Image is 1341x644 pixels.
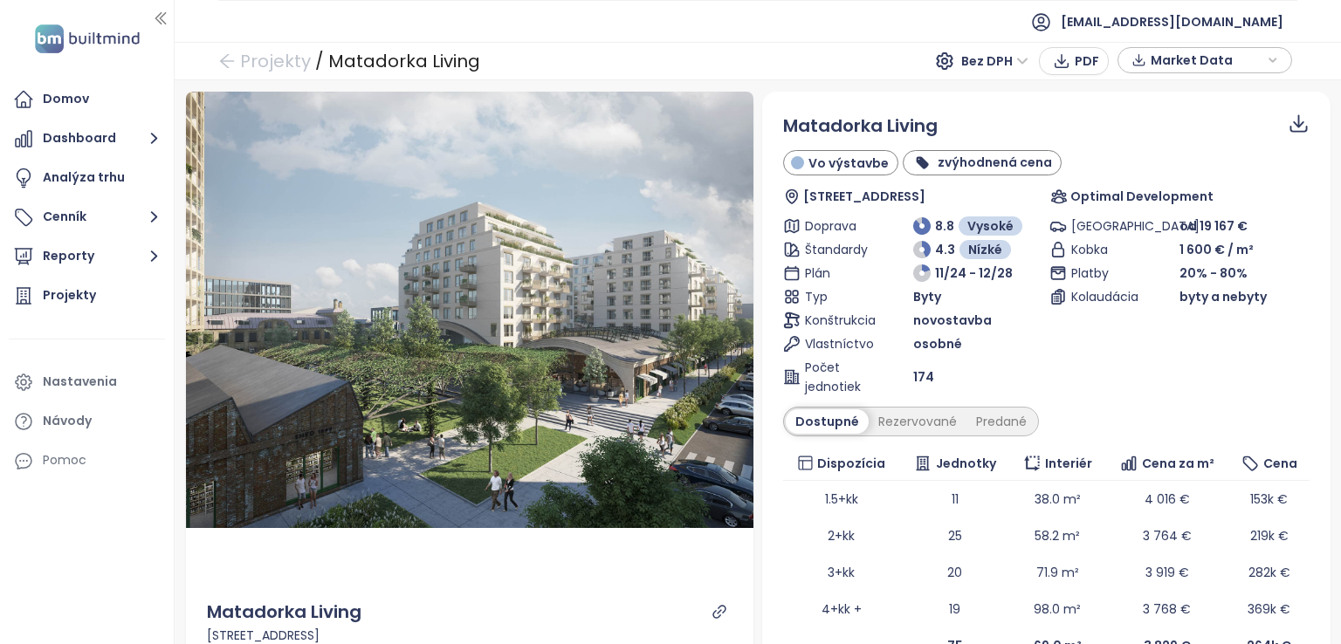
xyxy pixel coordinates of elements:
[900,554,1010,591] td: 20
[966,409,1036,434] div: Predané
[900,591,1010,627] td: 19
[43,410,92,432] div: Návody
[43,449,86,471] div: Pomoc
[43,88,89,110] div: Domov
[1263,454,1297,473] span: Cena
[1071,240,1136,259] span: Kobka
[9,365,165,400] a: Nastavenia
[1071,216,1136,236] span: [GEOGRAPHIC_DATA]
[805,264,870,283] span: Plán
[218,45,311,77] a: arrow-left Projekty
[1010,591,1105,627] td: 98.0 m²
[9,278,165,313] a: Projekty
[1142,454,1214,473] span: Cena za m²
[935,240,955,259] span: 4.3
[712,604,727,620] a: link
[1179,287,1267,306] span: byty a nebyty
[935,264,1013,283] span: 11/24 - 12/28
[961,48,1028,74] span: Bez DPH
[1145,564,1189,581] span: 3 919 €
[1179,264,1248,282] span: 20% - 80%
[1010,481,1105,517] td: 38.0 m²
[9,121,165,156] button: Dashboard
[1071,264,1136,283] span: Platby
[1248,600,1290,618] span: 369k €
[803,187,925,206] span: [STREET_ADDRESS]
[1061,1,1283,43] span: [EMAIL_ADDRESS][DOMAIN_NAME]
[30,21,145,57] img: logo
[1179,240,1254,259] span: 1 600 € / m²
[786,409,869,434] div: Dostupné
[1010,554,1105,591] td: 71.9 m²
[805,334,870,353] span: Vlastníctvo
[805,216,870,236] span: Doprava
[1248,564,1290,581] span: 282k €
[805,287,870,306] span: Typ
[9,161,165,195] a: Analýza trhu
[783,591,900,627] td: 4+kk +
[1075,51,1099,71] span: PDF
[967,216,1014,236] span: Vysoké
[9,443,165,478] div: Pomoc
[1039,47,1109,75] button: PDF
[900,517,1010,554] td: 25
[783,517,900,554] td: 2+kk
[1145,490,1190,508] span: 4 016 €
[900,481,1010,517] td: 11
[805,311,870,330] span: Konštrukcia
[913,311,992,330] span: novostavba
[805,240,870,259] span: Štandardy
[1250,527,1289,545] span: 219k €
[9,404,165,439] a: Návody
[43,167,125,188] div: Analýza trhu
[207,599,361,626] div: Matadorka Living
[938,154,1052,171] b: zvýhodnená cena
[218,52,236,70] span: arrow-left
[1250,490,1288,508] span: 153k €
[968,240,1002,259] span: Nízké
[913,287,941,306] span: Byty
[913,334,962,353] span: osobné
[869,409,966,434] div: Rezervované
[936,454,996,473] span: Jednotky
[1151,47,1263,73] span: Market Data
[783,113,938,138] span: Matadorka Living
[805,358,870,396] span: Počet jednotiek
[1127,47,1283,73] div: button
[9,200,165,235] button: Cenník
[1070,187,1214,206] span: Optimal Development
[913,367,934,387] span: 174
[935,216,954,236] span: 8.8
[1143,600,1191,618] span: 3 768 €
[9,82,165,117] a: Domov
[1045,454,1092,473] span: Interiér
[1179,217,1248,235] span: od 19 167 €
[1071,287,1136,306] span: Kolaudácia
[43,371,117,393] div: Nastavenia
[1010,517,1105,554] td: 58.2 m²
[43,284,96,306] div: Projekty
[783,481,900,517] td: 1.5+kk
[328,45,480,77] div: Matadorka Living
[783,554,900,591] td: 3+kk
[808,154,889,173] span: Vo výstavbe
[9,239,165,274] button: Reporty
[817,454,885,473] span: Dispozícia
[315,45,324,77] div: /
[1143,527,1192,545] span: 3 764 €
